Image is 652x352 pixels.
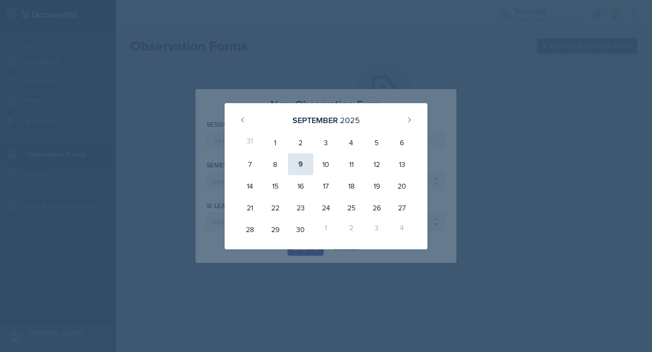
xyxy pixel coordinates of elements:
div: 3 [364,219,389,240]
div: 21 [237,197,263,219]
div: 5 [364,132,389,153]
div: 20 [389,175,415,197]
div: 25 [339,197,364,219]
div: 30 [288,219,313,240]
div: 15 [263,175,288,197]
div: 13 [389,153,415,175]
div: 2025 [340,114,360,126]
div: 2 [339,219,364,240]
div: 17 [313,175,339,197]
div: 6 [389,132,415,153]
div: September [292,114,338,126]
div: 4 [389,219,415,240]
div: 7 [237,153,263,175]
div: 8 [263,153,288,175]
div: 2 [288,132,313,153]
div: 11 [339,153,364,175]
div: 16 [288,175,313,197]
div: 28 [237,219,263,240]
div: 26 [364,197,389,219]
div: 3 [313,132,339,153]
div: 23 [288,197,313,219]
div: 4 [339,132,364,153]
div: 29 [263,219,288,240]
div: 9 [288,153,313,175]
div: 19 [364,175,389,197]
div: 10 [313,153,339,175]
div: 14 [237,175,263,197]
div: 1 [313,219,339,240]
div: 18 [339,175,364,197]
div: 1 [263,132,288,153]
div: 24 [313,197,339,219]
div: 31 [237,132,263,153]
div: 22 [263,197,288,219]
div: 27 [389,197,415,219]
div: 12 [364,153,389,175]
